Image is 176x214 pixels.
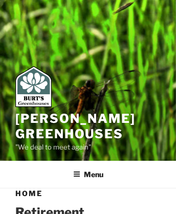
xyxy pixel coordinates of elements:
[15,142,161,153] p: "We deal to meet again"
[15,188,161,199] h1: Home
[15,111,136,141] a: [PERSON_NAME] Greenhouses
[15,66,52,107] img: Burt's Greenhouses
[66,162,111,187] button: Menu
